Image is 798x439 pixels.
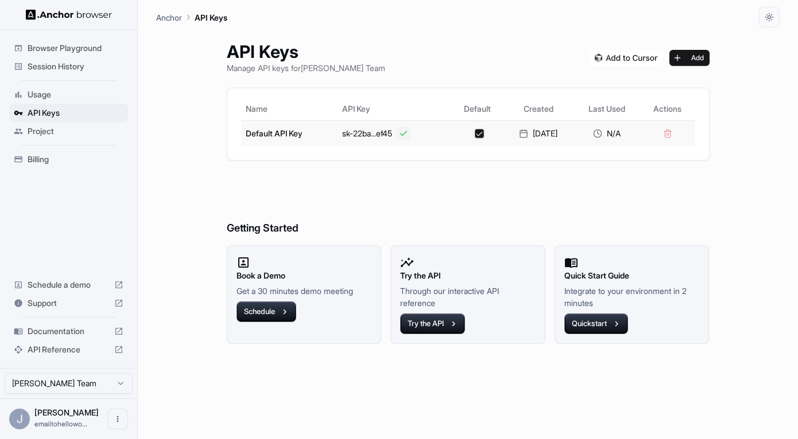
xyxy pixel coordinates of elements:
[9,85,128,104] div: Usage
[590,50,663,66] img: Add anchorbrowser MCP server to Cursor
[400,313,465,334] button: Try the API
[669,50,710,66] button: Add
[28,89,123,100] span: Usage
[26,9,112,20] img: Anchor Logo
[195,11,227,23] p: API Keys
[28,126,123,137] span: Project
[9,39,128,57] div: Browser Playground
[338,97,451,120] th: API Key
[28,326,110,337] span: Documentation
[9,322,128,340] div: Documentation
[9,104,128,122] div: API Keys
[28,344,110,355] span: API Reference
[28,297,110,309] span: Support
[640,97,695,120] th: Actions
[9,409,30,429] div: J
[400,285,536,309] p: Through our interactive API reference
[34,407,99,417] span: Jeff Luo
[564,285,700,309] p: Integrate to your environment in 2 minutes
[28,279,110,291] span: Schedule a demo
[156,11,227,23] nav: breadcrumb
[573,97,640,120] th: Last Used
[107,409,128,429] button: Open menu
[227,174,710,237] h6: Getting Started
[564,313,628,334] button: Quickstart
[237,285,372,297] p: Get a 30 minutes demo meeting
[9,57,128,76] div: Session History
[28,154,123,165] span: Billing
[237,269,372,282] h2: Book a Demo
[397,127,410,140] button: Copy API key
[227,62,385,74] p: Manage API keys for [PERSON_NAME] Team
[241,120,338,146] td: Default API Key
[508,128,568,139] div: [DATE]
[227,41,385,62] h1: API Keys
[9,122,128,140] div: Project
[503,97,573,120] th: Created
[578,128,636,139] div: N/A
[237,301,296,322] button: Schedule
[241,97,338,120] th: Name
[9,340,128,359] div: API Reference
[9,150,128,168] div: Billing
[564,269,700,282] h2: Quick Start Guide
[400,269,536,282] h2: Try the API
[28,42,123,54] span: Browser Playground
[156,11,182,23] p: Anchor
[342,127,446,140] div: sk-22ba...ef45
[451,97,503,120] th: Default
[28,107,123,119] span: API Keys
[9,294,128,312] div: Support
[9,276,128,294] div: Schedule a demo
[34,420,87,428] span: emailtohelloworld@gmail.com
[28,61,123,72] span: Session History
